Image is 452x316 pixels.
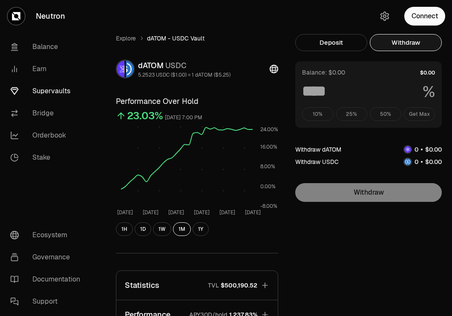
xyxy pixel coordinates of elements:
[260,163,275,170] tspan: 8.00%
[370,34,442,51] button: Withdraw
[208,281,219,290] p: TVL
[3,246,92,268] a: Governance
[117,209,133,216] tspan: [DATE]
[116,222,133,236] button: 1H
[295,145,341,154] div: Withdraw dATOM
[173,222,191,236] button: 1M
[165,60,187,70] span: USDC
[260,203,277,210] tspan: -8.00%
[127,109,163,123] div: 23.03%
[165,113,202,123] div: [DATE] 7:00 PM
[194,209,210,216] tspan: [DATE]
[3,80,92,102] a: Supervaults
[117,60,124,78] img: dATOM Logo
[138,60,230,72] div: dATOM
[116,34,136,43] a: Explore
[193,222,209,236] button: 1Y
[126,60,134,78] img: USDC Logo
[404,146,411,153] img: dATOM Logo
[295,158,339,166] div: Withdraw USDC
[404,158,411,165] img: USDC Logo
[135,222,151,236] button: 1D
[116,271,278,300] button: StatisticsTVL$500,190.52
[221,281,257,290] span: $500,190.52
[3,290,92,313] a: Support
[143,209,158,216] tspan: [DATE]
[3,124,92,147] a: Orderbook
[168,209,184,216] tspan: [DATE]
[245,209,261,216] tspan: [DATE]
[147,34,204,43] span: dATOM - USDC Vault
[153,222,171,236] button: 1W
[260,126,278,133] tspan: 24.00%
[295,34,367,51] button: Deposit
[3,147,92,169] a: Stake
[116,34,278,43] nav: breadcrumb
[3,268,92,290] a: Documentation
[219,209,235,216] tspan: [DATE]
[3,102,92,124] a: Bridge
[260,144,277,150] tspan: 16.00%
[260,183,276,190] tspan: 0.00%
[302,68,345,77] div: Balance: $0.00
[3,36,92,58] a: Balance
[116,95,278,107] h3: Performance Over Hold
[3,224,92,246] a: Ecosystem
[423,83,435,101] span: %
[125,279,159,291] p: Statistics
[3,58,92,80] a: Earn
[138,72,230,78] div: 5.2523 USDC ($1.00) = 1 dATOM ($5.25)
[404,7,445,26] button: Connect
